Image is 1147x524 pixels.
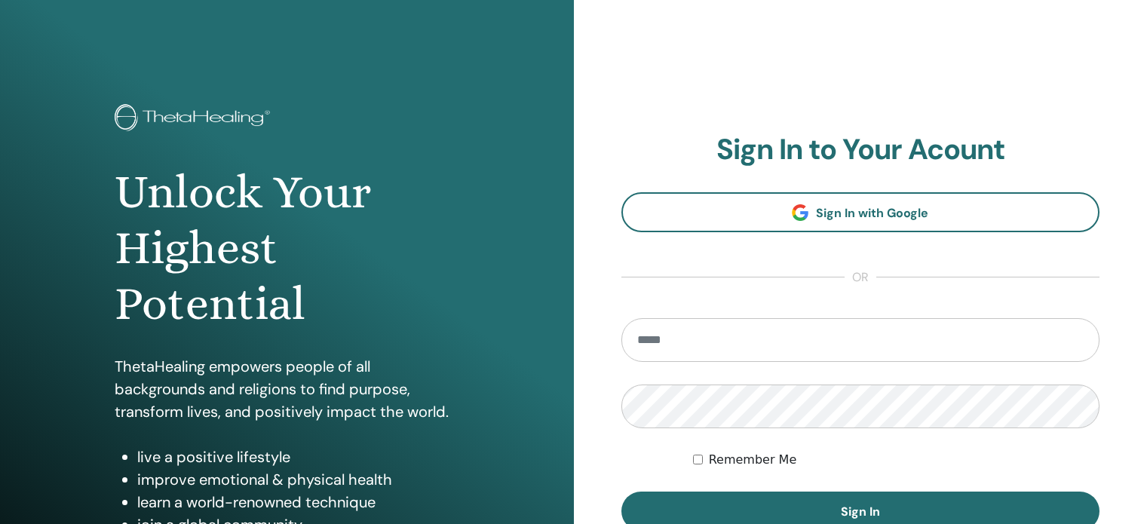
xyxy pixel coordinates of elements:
[841,504,880,519] span: Sign In
[115,164,459,332] h1: Unlock Your Highest Potential
[621,192,1100,232] a: Sign In with Google
[137,491,459,513] li: learn a world-renowned technique
[137,446,459,468] li: live a positive lifestyle
[115,355,459,423] p: ThetaHealing empowers people of all backgrounds and religions to find purpose, transform lives, a...
[137,468,459,491] li: improve emotional & physical health
[709,451,797,469] label: Remember Me
[693,451,1099,469] div: Keep me authenticated indefinitely or until I manually logout
[845,268,876,287] span: or
[816,205,928,221] span: Sign In with Google
[621,133,1100,167] h2: Sign In to Your Acount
